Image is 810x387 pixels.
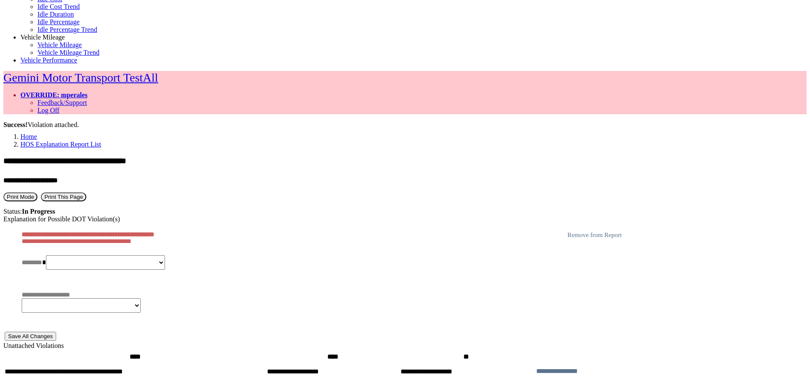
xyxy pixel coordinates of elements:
[20,141,101,148] a: HOS Explanation Report List
[37,41,82,48] a: Vehicle Mileage
[41,192,86,201] button: Print This Page
[3,121,28,128] b: Success!
[37,11,74,18] a: Idle Duration
[37,18,80,25] a: Idle Percentage
[20,133,37,140] a: Home
[3,208,807,215] div: Status:
[3,215,807,223] div: Explanation for Possible DOT Violation(s)
[37,107,60,114] a: Log Off
[20,91,88,99] a: OVERRIDE: mperales
[3,342,807,350] div: Unattached Violations
[22,208,55,215] strong: In Progress
[20,56,77,64] a: Vehicle Performance
[37,26,97,33] a: Idle Percentage Trend
[37,3,80,10] a: Idle Cost Trend
[20,34,65,41] a: Vehicle Mileage
[37,99,87,106] a: Feedback/Support
[565,231,624,239] button: Remove from Report
[3,121,807,129] div: Violation attached.
[3,71,158,84] a: Gemini Motor Transport TestAll
[3,192,37,201] button: Print Mode
[5,332,56,341] button: Save
[37,49,99,56] a: Vehicle Mileage Trend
